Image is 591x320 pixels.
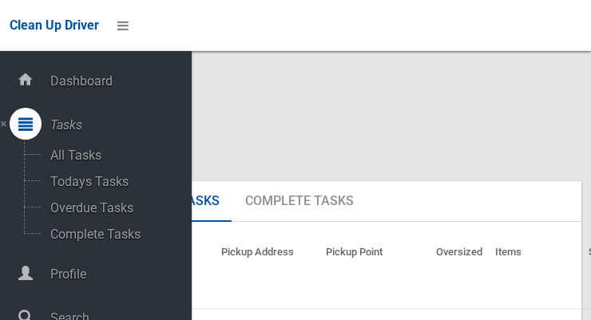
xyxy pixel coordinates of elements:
[46,267,192,282] span: Profile
[46,227,178,242] span: Complete Tasks
[46,174,178,189] span: Todays Tasks
[46,117,192,132] span: Tasks
[319,235,430,309] th: Pickup Point
[46,73,192,89] span: Dashboard
[233,181,366,223] a: Complete Tasks
[215,235,319,309] th: Pickup Address
[46,148,178,163] span: All Tasks
[10,14,99,38] a: Clean Up Driver
[430,235,489,309] th: Oversized
[10,18,99,33] span: Clean Up Driver
[489,235,582,309] th: Items
[46,200,178,215] span: Overdue Tasks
